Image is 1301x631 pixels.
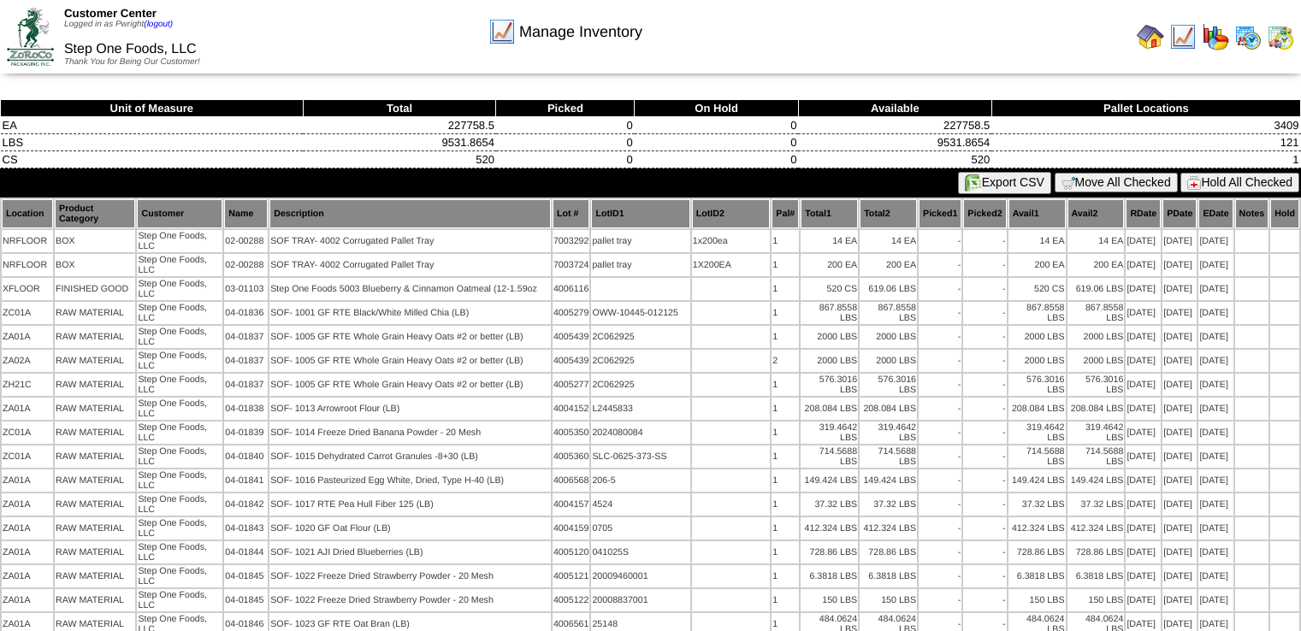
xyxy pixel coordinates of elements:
th: Total2 [860,199,917,228]
td: RAW MATERIAL [55,326,135,348]
td: - [919,326,961,348]
td: RAW MATERIAL [55,541,135,563]
td: - [963,493,1006,516]
td: [DATE] [1162,374,1197,396]
td: 520 CS [1008,278,1066,300]
td: Step One Foods, LLC [137,422,222,444]
td: [DATE] [1162,398,1197,420]
td: 576.3016 LBS [1008,374,1066,396]
td: [DATE] [1198,517,1233,540]
td: 728.86 LBS [860,541,917,563]
td: pallet tray [591,230,689,252]
td: 576.3016 LBS [801,374,858,396]
img: ZoRoCo_Logo(Green%26Foil)%20jpg.webp [7,8,54,65]
td: [DATE] [1126,493,1161,516]
button: Hold All Checked [1180,173,1299,192]
th: Picked1 [919,199,961,228]
td: RAW MATERIAL [55,350,135,372]
td: 4005360 [553,445,590,468]
td: 1 [772,374,799,396]
td: 714.5688 LBS [1067,445,1125,468]
td: 04-01836 [224,302,268,324]
td: [DATE] [1126,302,1161,324]
td: 04-01839 [224,422,268,444]
td: - [919,374,961,396]
th: PDate [1162,199,1197,228]
td: 2000 LBS [1067,326,1125,348]
td: SOF- 1001 GF RTE Black/White Milled Chia (LB) [269,302,551,324]
td: - [919,302,961,324]
td: 04-01838 [224,398,268,420]
img: excel.gif [965,174,982,192]
td: [DATE] [1126,541,1161,563]
img: calendarprod.gif [1234,23,1262,50]
td: 1 [772,278,799,300]
td: 04-01837 [224,374,268,396]
td: 520 [798,151,991,168]
td: Step One Foods 5003 Blueberry & Cinnamon Oatmeal (12-1.59oz [269,278,551,300]
td: - [963,445,1006,468]
td: OWW-10445-012125 [591,302,689,324]
td: 1 [772,326,799,348]
td: 0 [635,117,799,134]
td: 1 [772,398,799,420]
td: ZA01A [2,541,53,563]
td: 4005120 [553,541,590,563]
span: Customer Center [64,7,157,20]
td: L2445833 [591,398,689,420]
td: 2C062925 [591,350,689,372]
td: - [919,541,961,563]
td: 200 EA [801,254,858,276]
th: Name [224,199,268,228]
img: line_graph.gif [1169,23,1197,50]
td: 208.084 LBS [1008,398,1066,420]
td: Step One Foods, LLC [137,517,222,540]
td: BOX [55,254,135,276]
td: 14 EA [1008,230,1066,252]
td: [DATE] [1162,254,1197,276]
td: 0 [496,117,635,134]
td: Step One Foods, LLC [137,230,222,252]
td: RAW MATERIAL [55,374,135,396]
td: ZC01A [2,302,53,324]
td: 149.424 LBS [1008,469,1066,492]
td: 4006568 [553,469,590,492]
td: 728.86 LBS [1067,541,1125,563]
td: 1 [772,469,799,492]
td: 2024080084 [591,422,689,444]
td: 2000 LBS [1067,350,1125,372]
td: [DATE] [1198,469,1233,492]
td: 319.4642 LBS [860,422,917,444]
td: 4005277 [553,374,590,396]
td: 208.084 LBS [860,398,917,420]
td: 0 [496,134,635,151]
th: LotID1 [591,199,689,228]
td: ZA01A [2,326,53,348]
td: - [963,302,1006,324]
td: - [963,278,1006,300]
td: 149.424 LBS [1067,469,1125,492]
td: 2000 LBS [1008,350,1066,372]
td: 4524 [591,493,689,516]
img: calendarinout.gif [1267,23,1294,50]
td: 14 EA [1067,230,1125,252]
th: Avail2 [1067,199,1125,228]
td: [DATE] [1162,517,1197,540]
td: 1X200EA [692,254,771,276]
td: 14 EA [860,230,917,252]
td: Step One Foods, LLC [137,374,222,396]
td: 04-01842 [224,493,268,516]
td: Step One Foods, LLC [137,493,222,516]
td: - [963,254,1006,276]
td: - [963,469,1006,492]
td: SOF- 1020 GF Oat Flour (LB) [269,517,551,540]
td: [DATE] [1162,422,1197,444]
td: 208.084 LBS [1067,398,1125,420]
td: [DATE] [1162,302,1197,324]
th: Notes [1235,199,1269,228]
td: 227758.5 [798,117,991,134]
td: SOF- 1005 GF RTE Whole Grain Heavy Oats #2 or better (LB) [269,374,551,396]
td: 412.324 LBS [1067,517,1125,540]
td: - [963,326,1006,348]
td: 4004159 [553,517,590,540]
